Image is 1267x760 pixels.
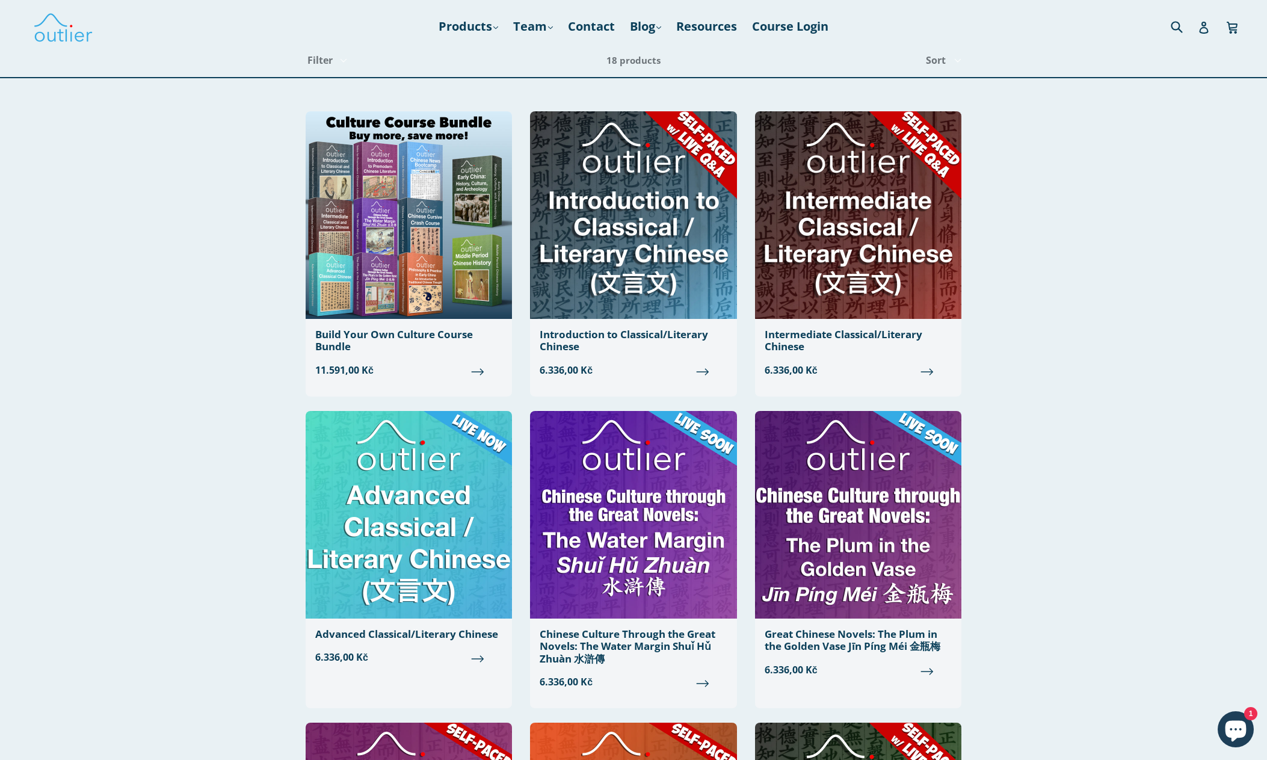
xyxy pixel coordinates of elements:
img: Intermediate Classical/Literary Chinese [755,111,961,319]
div: Introduction to Classical/Literary Chinese [540,329,727,353]
div: Advanced Classical/Literary Chinese [315,628,502,640]
a: Great Chinese Novels: The Plum in the Golden Vase Jīn Píng Méi 金瓶梅 6.336,00 Kč [755,411,961,687]
img: Introduction to Classical/Literary Chinese [530,111,736,319]
input: Search [1168,14,1201,39]
a: Intermediate Classical/Literary Chinese 6.336,00 Kč [755,111,961,387]
a: Advanced Classical/Literary Chinese 6.336,00 Kč [306,411,512,674]
a: Chinese Culture Through the Great Novels: The Water Margin Shuǐ Hǔ Zhuàn 水滸傳 6.336,00 Kč [530,411,736,699]
div: Great Chinese Novels: The Plum in the Golden Vase Jīn Píng Méi 金瓶梅 [765,628,952,653]
img: Build Your Own Culture Course Bundle [306,111,512,319]
span: 6.336,00 Kč [540,675,727,689]
a: Team [507,16,559,37]
a: Resources [670,16,743,37]
span: 6.336,00 Kč [315,650,502,664]
img: Great Chinese Novels: The Plum in the Golden Vase Jīn Píng Méi 金瓶梅 [755,411,961,619]
span: 11.591,00 Kč [315,363,502,377]
span: 6.336,00 Kč [765,363,952,377]
inbox-online-store-chat: Shopify online store chat [1214,711,1257,750]
span: 6.336,00 Kč [540,363,727,377]
a: Build Your Own Culture Course Bundle 11.591,00 Kč [306,111,512,387]
a: Contact [562,16,621,37]
a: Introduction to Classical/Literary Chinese 6.336,00 Kč [530,111,736,387]
div: Chinese Culture Through the Great Novels: The Water Margin Shuǐ Hǔ Zhuàn 水滸傳 [540,628,727,665]
img: Chinese Culture Through the Great Novels: The Water Margin Shuǐ Hǔ Zhuàn 水滸傳 [530,411,736,619]
span: 18 products [606,54,661,66]
div: Build Your Own Culture Course Bundle [315,329,502,353]
div: Intermediate Classical/Literary Chinese [765,329,952,353]
span: 6.336,00 Kč [765,663,952,677]
a: Course Login [746,16,834,37]
img: Outlier Linguistics [33,9,93,44]
a: Blog [624,16,667,37]
a: Products [433,16,504,37]
img: Advanced Classical/Literary Chinese [306,411,512,619]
